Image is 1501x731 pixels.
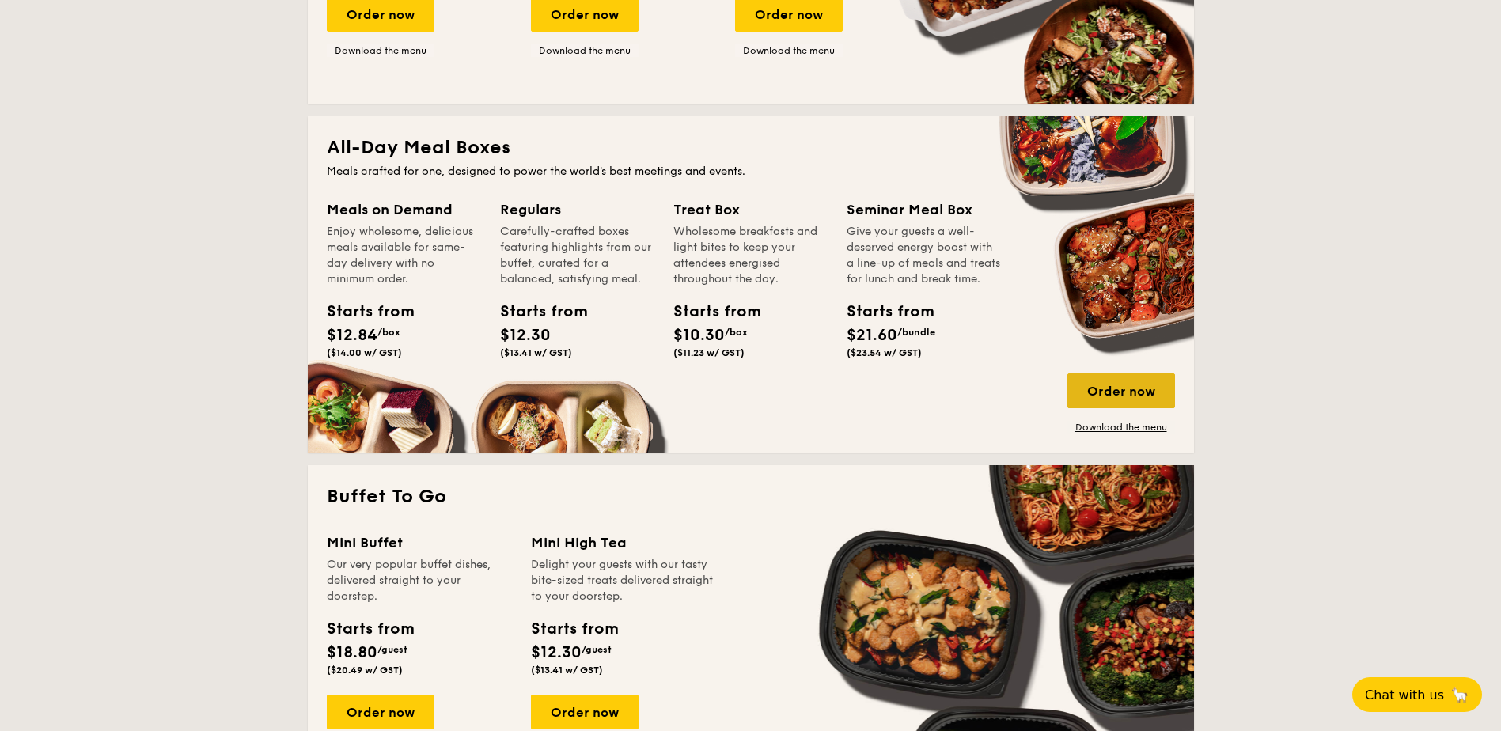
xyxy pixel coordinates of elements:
div: Carefully-crafted boxes featuring highlights from our buffet, curated for a balanced, satisfying ... [500,224,654,287]
div: Order now [1067,373,1175,408]
div: Order now [327,695,434,729]
div: Mini High Tea [531,532,716,554]
div: Seminar Meal Box [847,199,1001,221]
span: $18.80 [327,643,377,662]
div: Starts from [500,300,571,324]
h2: All-Day Meal Boxes [327,135,1175,161]
span: ($14.00 w/ GST) [327,347,402,358]
span: /guest [582,644,612,655]
span: /bundle [897,327,935,338]
div: Treat Box [673,199,828,221]
span: $12.30 [531,643,582,662]
span: ($11.23 w/ GST) [673,347,745,358]
div: Wholesome breakfasts and light bites to keep your attendees energised throughout the day. [673,224,828,287]
span: ($13.41 w/ GST) [500,347,572,358]
span: /box [377,327,400,338]
span: 🦙 [1450,686,1469,704]
span: ($20.49 w/ GST) [327,665,403,676]
span: $10.30 [673,326,725,345]
div: Meals on Demand [327,199,481,221]
div: Starts from [847,300,918,324]
div: Starts from [327,617,413,641]
span: $21.60 [847,326,897,345]
div: Enjoy wholesome, delicious meals available for same-day delivery with no minimum order. [327,224,481,287]
div: Order now [531,695,639,729]
div: Starts from [327,300,398,324]
span: /box [725,327,748,338]
span: /guest [377,644,407,655]
a: Download the menu [735,44,843,57]
div: Meals crafted for one, designed to power the world's best meetings and events. [327,164,1175,180]
button: Chat with us🦙 [1352,677,1482,712]
h2: Buffet To Go [327,484,1175,509]
span: ($13.41 w/ GST) [531,665,603,676]
div: Starts from [531,617,617,641]
div: Regulars [500,199,654,221]
span: ($23.54 w/ GST) [847,347,922,358]
div: Mini Buffet [327,532,512,554]
div: Our very popular buffet dishes, delivered straight to your doorstep. [327,557,512,604]
span: $12.84 [327,326,377,345]
a: Download the menu [1067,421,1175,434]
a: Download the menu [327,44,434,57]
div: Starts from [673,300,745,324]
span: $12.30 [500,326,551,345]
a: Download the menu [531,44,639,57]
div: Delight your guests with our tasty bite-sized treats delivered straight to your doorstep. [531,557,716,604]
span: Chat with us [1365,687,1444,703]
div: Give your guests a well-deserved energy boost with a line-up of meals and treats for lunch and br... [847,224,1001,287]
